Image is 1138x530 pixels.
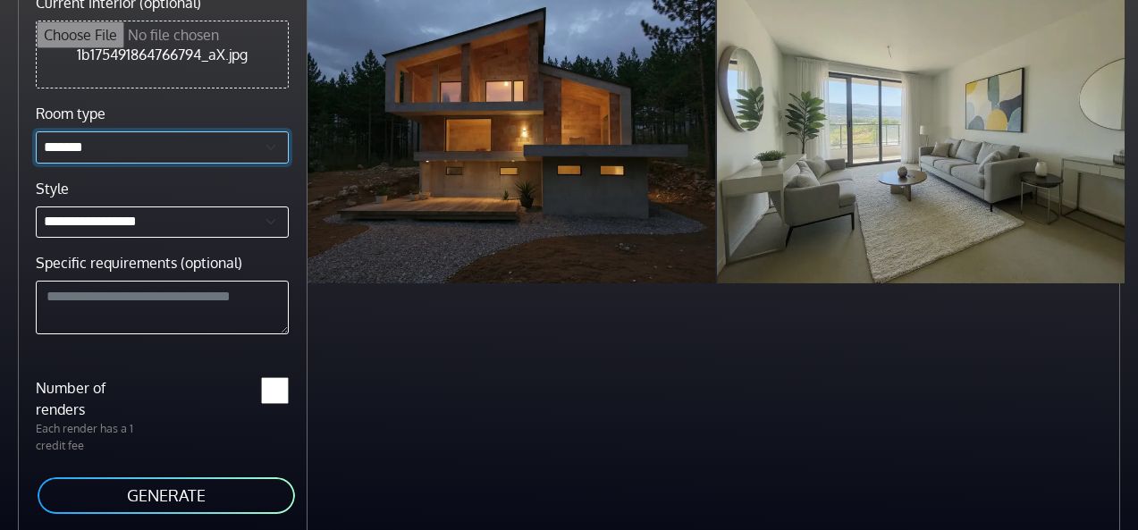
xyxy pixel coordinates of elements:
label: Style [36,178,69,199]
label: Number of renders [25,377,162,420]
p: Each render has a 1 credit fee [25,420,162,454]
label: Specific requirements (optional) [36,252,242,273]
button: GENERATE [36,475,297,516]
label: Room type [36,103,105,124]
